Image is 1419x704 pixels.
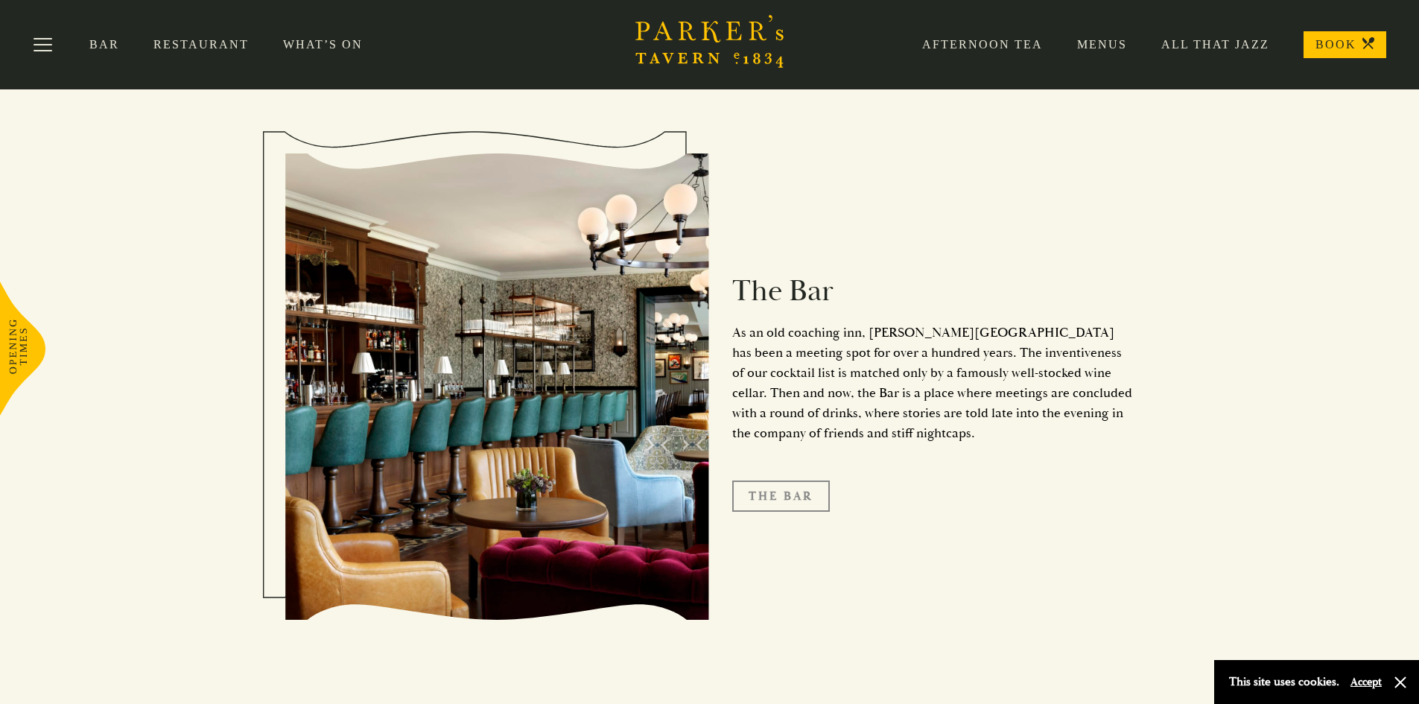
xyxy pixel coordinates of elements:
button: Close and accept [1393,675,1408,690]
p: As an old coaching inn, [PERSON_NAME][GEOGRAPHIC_DATA] has been a meeting spot for over a hundred... [732,323,1134,443]
button: Accept [1350,675,1382,689]
a: The Bar [732,481,830,512]
p: This site uses cookies. [1229,671,1339,693]
h2: The Bar [732,273,1134,309]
